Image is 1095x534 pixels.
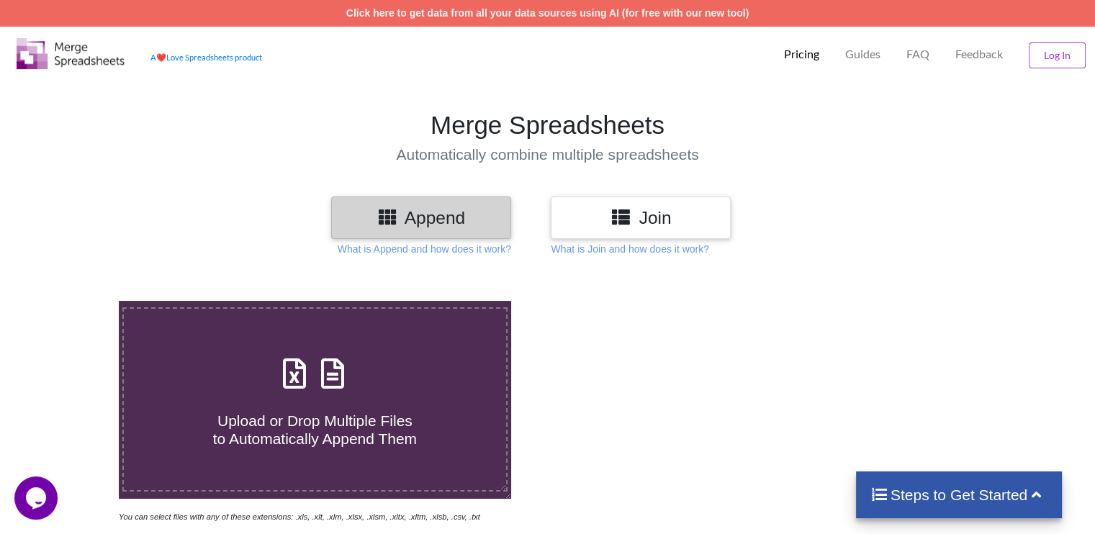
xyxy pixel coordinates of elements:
[119,512,480,521] i: You can select files with any of these extensions: .xls, .xlt, .xlm, .xlsx, .xlsm, .xltx, .xltm, ...
[213,412,417,447] span: Upload or Drop Multiple Files to Automatically Append Them
[845,47,880,62] p: Guides
[551,242,708,256] p: What is Join and how does it work?
[870,486,1048,504] h4: Steps to Get Started
[342,207,500,228] h3: Append
[906,47,929,62] p: FAQ
[156,53,166,62] span: heart
[346,7,749,19] a: Click here to get data from all your data sources using AI (for free with our new tool)
[955,48,1003,60] span: Feedback
[17,38,125,69] img: Logo.png
[338,242,511,256] p: What is Append and how does it work?
[1029,42,1086,68] button: Log In
[14,476,60,520] iframe: chat widget
[150,53,262,62] a: AheartLove Spreadsheets product
[562,207,720,228] h3: Join
[784,47,819,62] p: Pricing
